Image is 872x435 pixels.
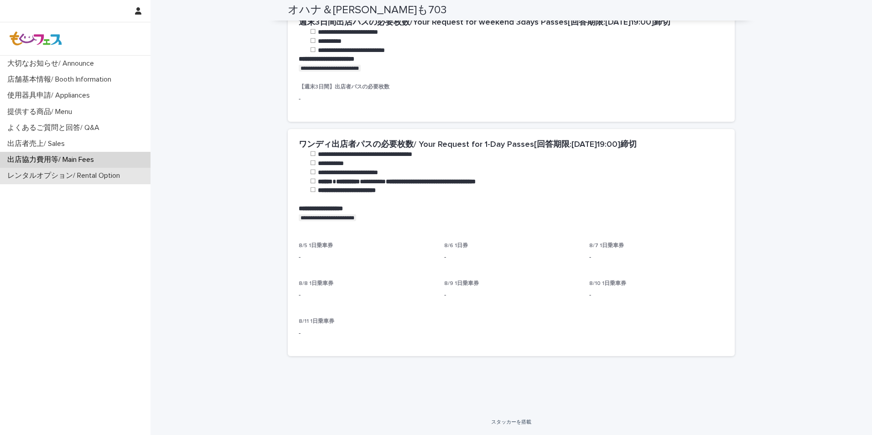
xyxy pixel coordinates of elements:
[4,75,119,84] p: 店舗基本情報/ Booth Information
[4,140,72,148] p: 出店者売上/ Sales
[4,155,101,164] p: 出店協力費用等/ Main Fees
[4,59,101,68] p: 大切なお知らせ/ Announce
[4,91,97,100] p: 使用器具申請/ Appliances
[444,290,579,300] p: -
[4,124,107,132] p: よくあるご質問と回答/ Q&A
[589,281,626,286] span: 8/10 1日乗車券
[491,419,531,425] a: スタッカーを搭載
[589,253,724,262] p: -
[589,243,624,249] span: 8/7 1日乗車券
[299,84,389,90] span: 【週末3日間】出店者パスの必要枚数
[589,290,724,300] p: -
[299,319,334,324] span: 8/11 1日乗車券
[7,30,65,48] img: Z8gcrWHQVC4NX3Wf4olx
[299,243,333,249] span: 8/5 1日乗車券
[299,140,637,150] h2: ワンディ出店者パスの必要枚数/ Your Request for 1-Day Passes[回答期限:[DATE]19:00]締切
[444,253,579,262] p: -
[299,94,724,104] p: -
[299,290,433,300] p: -
[4,108,79,116] p: 提供する商品/ Menu
[4,171,127,180] p: レンタルオプション/ Rental Option
[299,329,433,338] p: -
[444,243,468,249] span: 8/6 1日券
[299,253,433,262] p: -
[299,18,670,28] h2: 週末3日間出店パスの必要枚数/Your Request for weekend 3days Passes[回答期限:[DATE]19:00]締切
[444,281,479,286] span: 8/9 1日乗車券
[299,281,333,286] span: 8/8 1日乗車券
[288,4,446,17] h2: オハナ＆[PERSON_NAME]も703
